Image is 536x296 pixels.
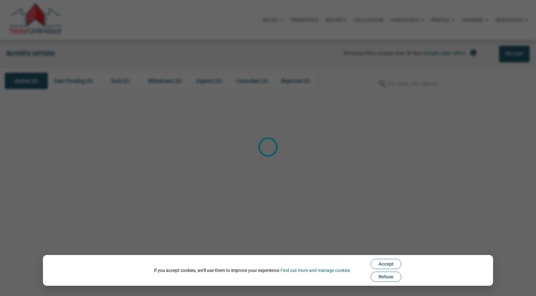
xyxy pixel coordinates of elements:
span: Accept [379,261,394,267]
a: Find out more and manage cookies [281,268,350,273]
button: Accept [371,259,402,269]
div: If you accept cookies, we'll use them to improve your experience. [154,267,350,274]
span: Refuse [379,274,394,279]
button: Refuse [371,272,402,282]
